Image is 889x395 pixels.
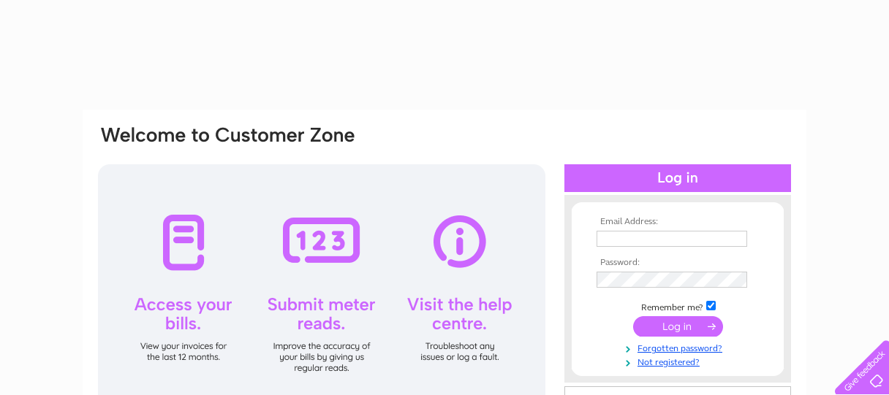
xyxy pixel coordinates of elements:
td: Remember me? [593,299,763,313]
th: Password: [593,258,763,268]
a: Not registered? [597,354,763,368]
input: Submit [633,316,723,337]
th: Email Address: [593,217,763,227]
a: Forgotten password? [597,340,763,354]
